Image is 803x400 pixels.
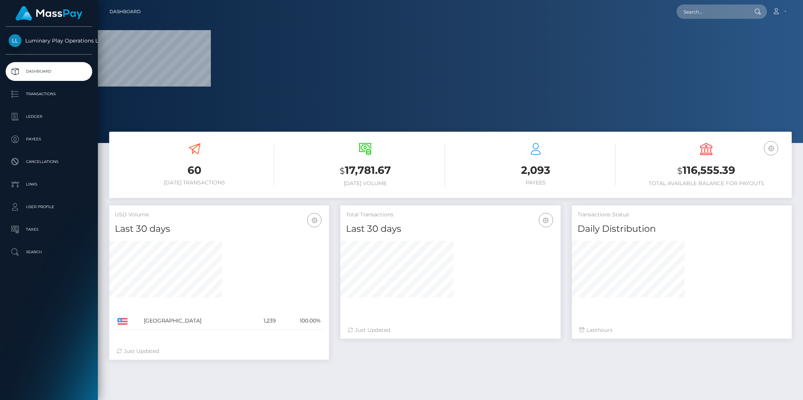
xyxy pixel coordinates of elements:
p: Taxes [9,224,89,235]
h5: Total Transactions [346,211,555,219]
h4: Last 30 days [115,222,323,236]
a: Payees [6,130,92,149]
span: Luminary Play Operations Limited [6,37,92,44]
h4: Daily Distribution [577,222,786,236]
a: Cancellations [6,152,92,171]
img: US.png [117,318,128,325]
p: User Profile [9,201,89,213]
small: $ [677,166,683,176]
div: Last hours [579,326,784,334]
input: Search... [677,5,747,19]
h3: 17,781.67 [285,163,445,178]
td: 100.00% [279,312,323,330]
p: Search [9,246,89,258]
p: Transactions [9,88,89,100]
td: [GEOGRAPHIC_DATA] [141,312,248,330]
small: $ [340,166,345,176]
h6: Total Available Balance for Payouts [627,180,786,187]
div: Just Updated [348,326,553,334]
a: Search [6,243,92,262]
h6: [DATE] Volume [285,180,445,187]
a: Links [6,175,92,194]
a: Taxes [6,220,92,239]
h3: 60 [115,163,274,178]
td: 1,239 [248,312,279,330]
img: MassPay Logo [15,6,82,21]
h6: [DATE] Transactions [115,179,274,186]
h5: Transactions Status [577,211,786,219]
div: Just Updated [117,347,322,355]
p: Payees [9,134,89,145]
h3: 2,093 [456,163,616,178]
p: Cancellations [9,156,89,167]
p: Ledger [9,111,89,122]
a: Dashboard [6,62,92,81]
p: Links [9,179,89,190]
a: Dashboard [110,4,141,20]
img: Luminary Play Operations Limited [9,34,21,47]
h4: Last 30 days [346,222,555,236]
a: Ledger [6,107,92,126]
h6: Payees [456,179,616,186]
a: User Profile [6,198,92,216]
p: Dashboard [9,66,89,77]
h3: 116,555.39 [627,163,786,178]
h5: USD Volume [115,211,323,219]
a: Transactions [6,85,92,103]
